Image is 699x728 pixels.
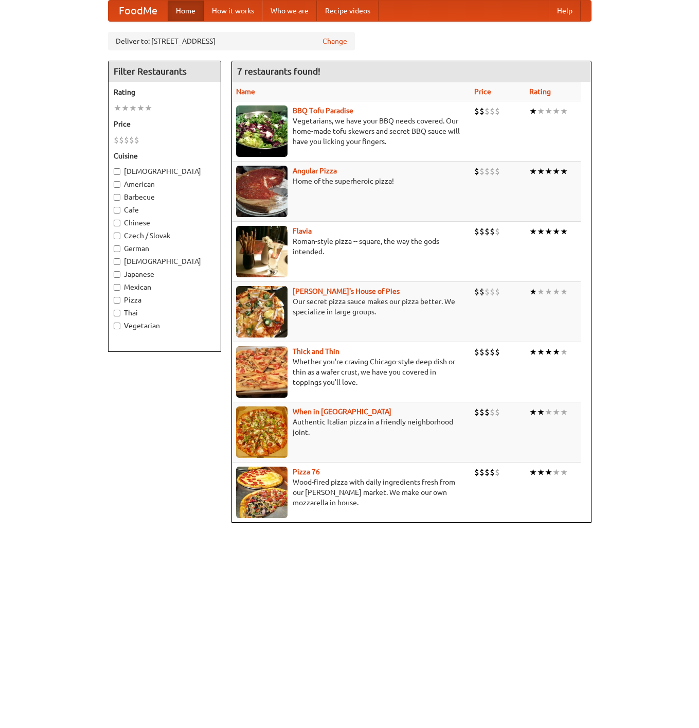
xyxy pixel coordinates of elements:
[114,269,216,279] label: Japanese
[114,87,216,97] h5: Rating
[529,346,537,358] li: ★
[474,87,491,96] a: Price
[114,243,216,254] label: German
[537,226,545,237] li: ★
[479,105,485,117] li: $
[236,417,467,437] p: Authentic Italian pizza in a friendly neighborhood joint.
[560,105,568,117] li: ★
[114,168,120,175] input: [DEMOGRAPHIC_DATA]
[114,102,121,114] li: ★
[479,166,485,177] li: $
[552,105,560,117] li: ★
[552,467,560,478] li: ★
[293,407,391,416] a: When in [GEOGRAPHIC_DATA]
[495,226,500,237] li: $
[529,166,537,177] li: ★
[490,166,495,177] li: $
[236,87,255,96] a: Name
[537,467,545,478] li: ★
[114,218,216,228] label: Chinese
[114,181,120,188] input: American
[114,295,216,305] label: Pizza
[236,236,467,257] p: Roman-style pizza -- square, the way the gods intended.
[537,346,545,358] li: ★
[114,119,216,129] h5: Price
[545,166,552,177] li: ★
[474,226,479,237] li: $
[114,245,120,252] input: German
[114,258,120,265] input: [DEMOGRAPHIC_DATA]
[529,406,537,418] li: ★
[474,105,479,117] li: $
[474,286,479,297] li: $
[236,357,467,387] p: Whether you're craving Chicago-style deep dish or thin as a wafer crust, we have you covered in t...
[490,105,495,117] li: $
[129,134,134,146] li: $
[262,1,317,21] a: Who we are
[124,134,129,146] li: $
[119,134,124,146] li: $
[474,467,479,478] li: $
[293,227,312,235] a: Flavia
[236,166,288,217] img: angular.jpg
[552,346,560,358] li: ★
[560,467,568,478] li: ★
[560,346,568,358] li: ★
[114,282,216,292] label: Mexican
[114,323,120,329] input: Vegetarian
[485,467,490,478] li: $
[537,166,545,177] li: ★
[317,1,379,21] a: Recipe videos
[109,61,221,82] h4: Filter Restaurants
[545,286,552,297] li: ★
[168,1,204,21] a: Home
[108,32,355,50] div: Deliver to: [STREET_ADDRESS]
[474,406,479,418] li: $
[545,467,552,478] li: ★
[121,102,129,114] li: ★
[236,286,288,338] img: luigis.jpg
[490,406,495,418] li: $
[474,346,479,358] li: $
[293,167,337,175] a: Angular Pizza
[236,467,288,518] img: pizza76.jpg
[129,102,137,114] li: ★
[495,286,500,297] li: $
[474,166,479,177] li: $
[495,406,500,418] li: $
[479,226,485,237] li: $
[237,66,320,76] ng-pluralize: 7 restaurants found!
[552,166,560,177] li: ★
[293,468,320,476] a: Pizza 76
[529,226,537,237] li: ★
[529,286,537,297] li: ★
[552,286,560,297] li: ★
[529,87,551,96] a: Rating
[490,286,495,297] li: $
[485,226,490,237] li: $
[560,226,568,237] li: ★
[114,308,216,318] label: Thai
[114,194,120,201] input: Barbecue
[560,286,568,297] li: ★
[114,205,216,215] label: Cafe
[114,310,120,316] input: Thai
[560,406,568,418] li: ★
[545,406,552,418] li: ★
[495,166,500,177] li: $
[479,467,485,478] li: $
[236,116,467,147] p: Vegetarians, we have your BBQ needs covered. Our home-made tofu skewers and secret BBQ sauce will...
[204,1,262,21] a: How it works
[495,346,500,358] li: $
[293,106,353,115] a: BBQ Tofu Paradise
[293,287,400,295] a: [PERSON_NAME]'s House of Pies
[479,406,485,418] li: $
[134,134,139,146] li: $
[236,105,288,157] img: tofuparadise.jpg
[236,296,467,317] p: Our secret pizza sauce makes our pizza better. We specialize in large groups.
[114,192,216,202] label: Barbecue
[114,271,120,278] input: Japanese
[236,477,467,508] p: Wood-fired pizza with daily ingredients fresh from our [PERSON_NAME] market. We make our own mozz...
